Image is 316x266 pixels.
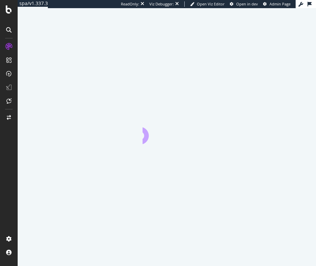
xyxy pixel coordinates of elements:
[121,1,139,7] div: ReadOnly:
[149,1,174,7] div: Viz Debugger:
[236,1,258,6] span: Open in dev
[263,1,291,7] a: Admin Page
[190,1,225,7] a: Open Viz Editor
[197,1,225,6] span: Open Viz Editor
[269,1,291,6] span: Admin Page
[143,120,191,144] div: animation
[230,1,258,7] a: Open in dev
